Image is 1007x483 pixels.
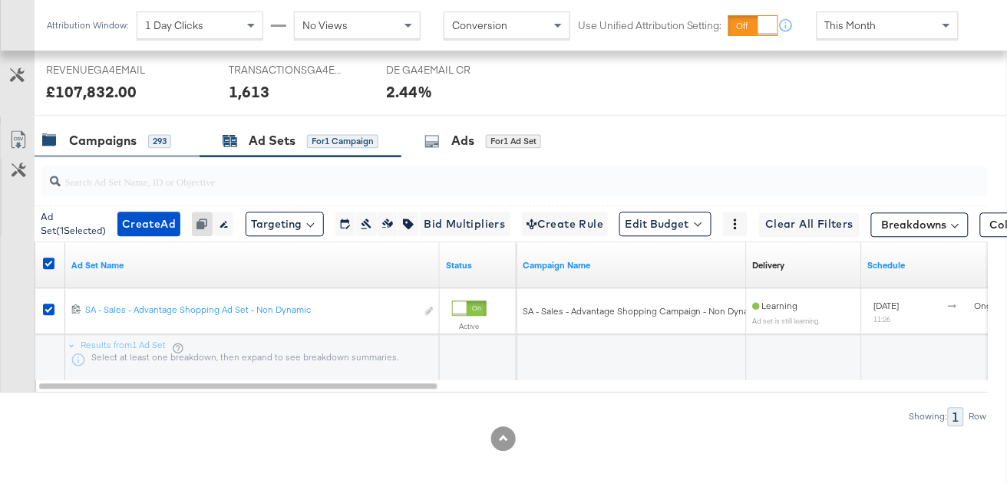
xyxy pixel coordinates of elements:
div: Ad Sets [249,132,295,149]
span: REVENUEGA4EMAIL [46,63,161,77]
div: 293 [148,134,171,148]
span: Bid Multipliers [424,215,506,234]
span: Create Ad [122,215,176,234]
div: Campaigns [69,132,137,149]
div: Showing: [909,411,948,422]
div: Delivery [753,259,785,271]
button: Targeting [246,212,324,236]
div: Attribution Window: [46,20,129,31]
span: SA - Sales - Advantage Shopping Campaign - Non Dynamic [523,305,764,317]
span: This Month [825,18,877,32]
label: Active [452,321,487,331]
a: Shows the current state of your Ad Set. [446,259,510,271]
div: 2.44% [387,80,433,103]
div: 1,613 [229,80,269,103]
a: Your campaign name. [523,259,741,271]
div: £107,832.00 [46,80,137,103]
span: Create Rule [527,215,604,234]
span: TRANSACTIONSGA4EMAIL [229,63,344,77]
span: DE GA4EMAIL CR [387,63,502,77]
button: Breakdowns [871,212,969,237]
div: Ads [451,132,474,149]
div: SA - Sales - Advantage Shopping Ad Set - Non Dynamic [85,304,416,316]
sub: 11:26 [874,314,891,324]
div: Row [969,411,988,422]
div: Ad Set ( 1 Selected) [41,210,106,238]
div: for 1 Campaign [307,134,378,148]
button: Bid Multipliers [419,212,510,236]
div: for 1 Ad Set [486,134,541,148]
button: CreateAd [117,212,180,236]
span: No Views [302,18,348,32]
button: Edit Budget [619,212,712,236]
input: Search Ad Set Name, ID or Objective [61,160,905,190]
span: 1 Day Clicks [145,18,203,32]
button: Create Rule [522,212,609,236]
a: Your Ad Set name. [71,259,434,271]
span: Conversion [452,18,507,32]
span: Learning [753,300,798,311]
label: Use Unified Attribution Setting: [578,18,722,33]
button: Clear All Filters [759,212,860,237]
a: SA - Sales - Advantage Shopping Ad Set - Non Dynamic [85,304,416,320]
div: 1 [948,407,964,426]
sub: Ad set is still learning. [753,316,821,325]
a: Reflects the ability of your Ad Set to achieve delivery based on ad states, schedule and budget. [753,259,785,271]
span: Clear All Filters [765,215,853,234]
span: [DATE] [874,300,900,311]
